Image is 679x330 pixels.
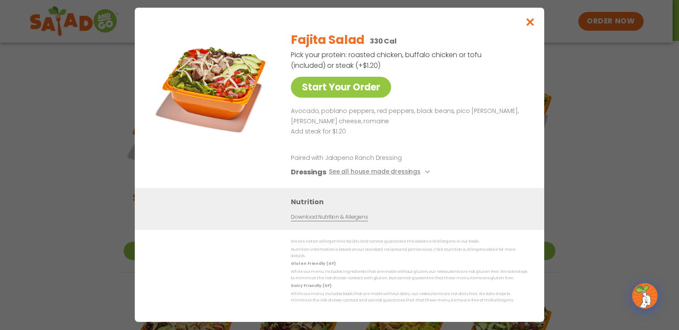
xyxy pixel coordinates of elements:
p: Add steak for $1.20 [291,127,524,137]
p: Paired with Jalapeno Ranch Dressing [291,154,449,163]
p: We are not an allergen free facility and cannot guarantee the absence of allergens in our foods. [291,239,527,245]
p: 330 Cal [370,36,397,46]
button: Close modal [517,8,544,36]
p: While our menu includes ingredients that are made without gluten, our restaurants are not gluten ... [291,269,527,282]
img: wpChatIcon [633,284,657,308]
button: See all house made dressings [329,167,432,178]
h2: Fajita Salad [291,31,365,49]
h3: Nutrition [291,197,531,208]
p: Pick your protein: roasted chicken, buffalo chicken or tofu (included) or steak (+$1.20) [291,49,483,71]
img: Featured product photo for Fajita Salad [154,25,273,144]
p: Nutrition information is based on our standard recipes and portion sizes. Click Nutrition & Aller... [291,246,527,260]
p: While our menu includes foods that are made without dairy, our restaurants are not dairy free. We... [291,291,527,304]
a: Download Nutrition & Allergens [291,214,368,222]
p: Avocado, poblano peppers, red peppers, black beans, pico [PERSON_NAME], [PERSON_NAME] cheese, rom... [291,106,524,127]
a: Start Your Order [291,77,391,98]
h3: Dressings [291,167,326,178]
strong: Gluten Friendly (GF) [291,261,335,266]
strong: Dairy Friendly (DF) [291,284,331,289]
